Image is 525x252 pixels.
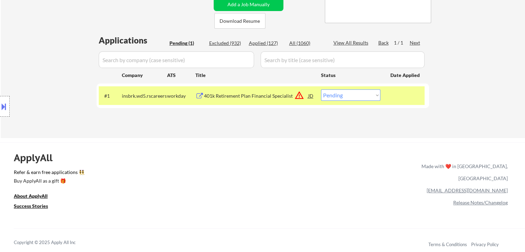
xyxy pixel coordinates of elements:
div: Buy ApplyAll as a gift 🎁 [14,178,83,183]
a: About ApplyAll [14,192,57,201]
input: Search by title (case sensitive) [261,51,425,68]
button: warning_amber [294,90,304,100]
div: View All Results [333,39,370,46]
div: Next [410,39,421,46]
a: Terms & Conditions [428,242,467,247]
div: Applications [99,36,167,45]
a: Success Stories [14,202,57,211]
div: Date Applied [390,72,421,79]
div: Company [122,72,167,79]
input: Search by company (case sensitive) [99,51,254,68]
button: Download Resume [214,13,265,29]
div: 401k Retirement Plan Financial Specialist [204,93,308,99]
div: Status [321,69,380,81]
div: Excluded (932) [209,40,244,47]
a: Buy ApplyAll as a gift 🎁 [14,177,83,186]
a: Release Notes/Changelog [453,200,508,205]
div: All (1060) [289,40,324,47]
div: 1 / 1 [394,39,410,46]
u: About ApplyAll [14,193,48,199]
a: [EMAIL_ADDRESS][DOMAIN_NAME] [427,187,508,193]
u: Success Stories [14,203,48,209]
div: Title [195,72,314,79]
div: insbrk.wd5.rscareers [122,93,167,99]
div: ATS [167,72,195,79]
div: workday [167,93,195,99]
div: Made with ❤️ in [GEOGRAPHIC_DATA], [GEOGRAPHIC_DATA] [419,160,508,184]
div: Pending (1) [169,40,204,47]
div: Back [378,39,389,46]
a: Refer & earn free applications 👯‍♀️ [14,170,277,177]
div: Copyright © 2025 Apply All Inc [14,239,93,246]
a: Privacy Policy [471,242,499,247]
div: JD [308,89,314,102]
div: Applied (127) [249,40,283,47]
